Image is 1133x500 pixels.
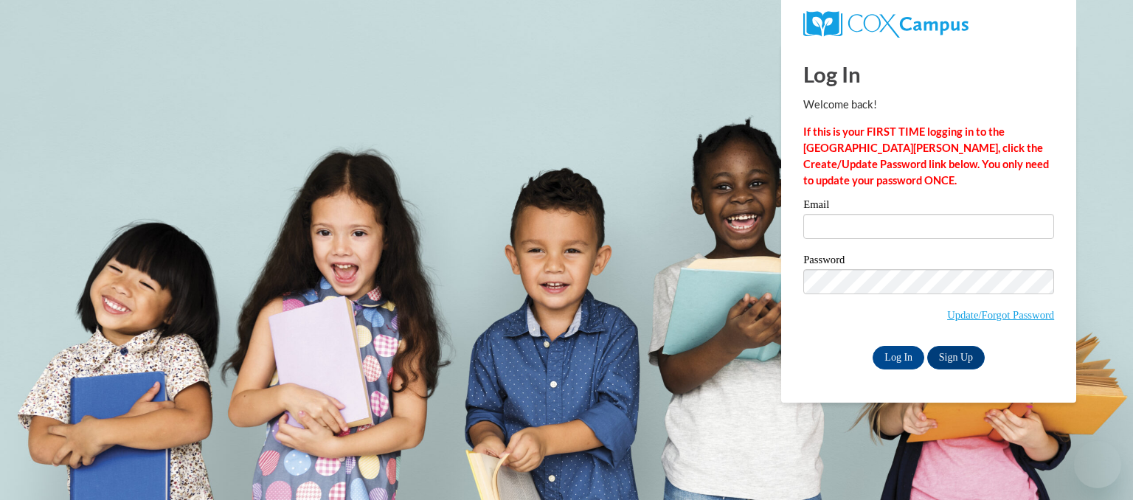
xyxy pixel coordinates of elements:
p: Welcome back! [803,97,1054,113]
iframe: Button to launch messaging window [1074,441,1121,488]
input: Log In [873,346,924,369]
a: Update/Forgot Password [947,309,1054,321]
h1: Log In [803,59,1054,89]
label: Email [803,199,1054,214]
a: Sign Up [927,346,985,369]
strong: If this is your FIRST TIME logging in to the [GEOGRAPHIC_DATA][PERSON_NAME], click the Create/Upd... [803,125,1049,187]
img: COX Campus [803,11,969,38]
a: COX Campus [803,11,1054,38]
label: Password [803,254,1054,269]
